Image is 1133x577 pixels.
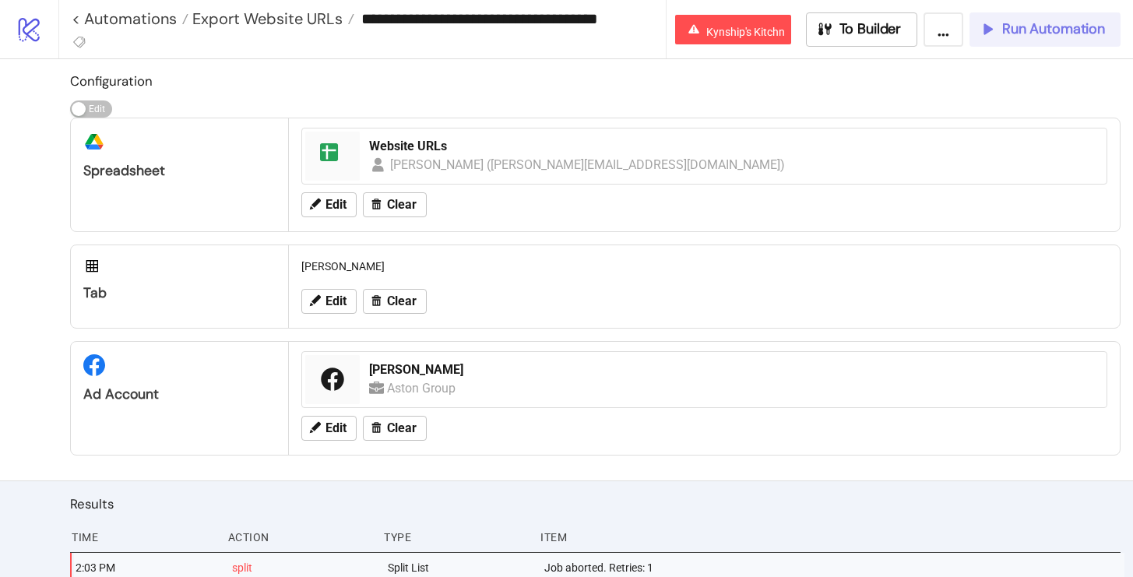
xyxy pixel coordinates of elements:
span: Export Website URLs [188,9,343,29]
div: Ad Account [83,385,276,403]
a: Export Website URLs [188,11,354,26]
div: [PERSON_NAME] [369,361,1097,378]
span: Edit [325,198,347,212]
button: Edit [301,289,357,314]
div: Item [539,522,1121,552]
div: Action [227,522,372,552]
span: Edit [325,421,347,435]
button: Run Automation [969,12,1121,47]
span: Kynship's Kitchn [706,26,785,38]
button: Clear [363,416,427,441]
div: [PERSON_NAME] [295,252,1114,281]
div: Time [70,522,216,552]
button: Edit [301,416,357,441]
div: Website URLs [369,138,1097,155]
span: To Builder [839,20,902,38]
span: Clear [387,421,417,435]
h2: Configuration [70,71,1121,91]
span: Run Automation [1002,20,1105,38]
span: Clear [387,198,417,212]
span: Clear [387,294,417,308]
div: Spreadsheet [83,162,276,180]
button: Clear [363,192,427,217]
button: Clear [363,289,427,314]
div: Type [382,522,528,552]
button: ... [924,12,963,47]
span: Edit [325,294,347,308]
h2: Results [70,494,1121,514]
button: Edit [301,192,357,217]
div: [PERSON_NAME] ([PERSON_NAME][EMAIL_ADDRESS][DOMAIN_NAME]) [390,155,786,174]
button: To Builder [806,12,918,47]
a: < Automations [72,11,188,26]
div: Tab [83,284,276,302]
div: Aston Group [387,378,459,398]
